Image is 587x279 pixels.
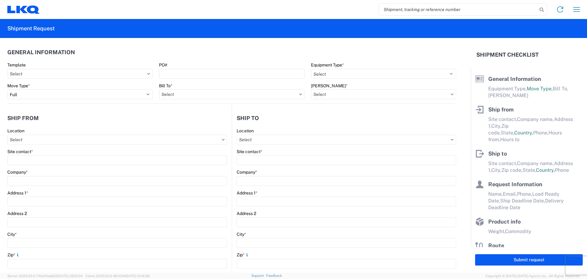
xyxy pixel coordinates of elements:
[159,83,172,89] label: Bill To
[501,167,522,173] span: Zip code,
[488,242,504,249] span: Route
[501,130,514,136] span: State,
[379,4,537,15] input: Shipment, tracking or reference number
[514,130,533,136] span: Country,
[488,106,514,113] span: Ship from
[159,62,167,68] label: PO#
[553,86,568,92] span: Bill To,
[7,49,75,55] h2: General Information
[485,273,580,279] span: Copyright © [DATE]-[DATE] Agistix Inc., All Rights Reserved
[7,128,24,134] label: Location
[266,274,282,277] a: Feedback
[488,116,517,122] span: Site contact,
[7,190,28,196] label: Address 1
[237,169,257,175] label: Company
[505,228,531,234] span: Commodity
[533,130,548,136] span: Phone,
[488,218,521,225] span: Product info
[7,83,30,89] label: Move Type
[476,51,539,58] h2: Shipment Checklist
[311,89,456,99] input: Select
[126,274,150,278] span: [DATE] 10:16:38
[475,254,583,266] button: Submit request
[7,169,28,175] label: Company
[237,232,246,237] label: City
[488,150,507,157] span: Ship to
[85,274,150,278] span: Client: 2025.20.0-8b113f4
[7,211,27,216] label: Address 2
[237,135,456,145] input: Select
[7,115,39,121] h2: Ship from
[7,135,227,145] input: Select
[251,274,267,277] a: Support
[7,232,17,237] label: City
[7,25,55,32] h2: Shipment Request
[58,274,83,278] span: [DATE] 09:51:04
[500,198,545,204] span: Ship Deadline Date,
[488,160,517,166] span: Site contact,
[237,128,254,134] label: Location
[311,83,348,89] label: [PERSON_NAME]
[517,116,554,122] span: Company name,
[488,92,528,98] span: [PERSON_NAME]
[555,167,569,173] span: Phone
[488,76,541,82] span: General Information
[7,62,26,68] label: Template
[237,149,262,154] label: Site contact
[488,228,505,234] span: Weight,
[7,252,20,258] label: Zip
[522,167,536,173] span: State,
[237,190,257,196] label: Address 1
[311,62,344,68] label: Equipment Type
[491,123,501,129] span: City,
[7,69,153,79] input: Select
[517,160,554,166] span: Company name,
[237,115,259,121] h2: Ship to
[488,86,527,92] span: Equipment Type,
[488,191,503,197] span: Name,
[536,167,555,173] span: Country,
[491,167,501,173] span: City,
[237,211,256,216] label: Address 2
[527,86,553,92] span: Move Type,
[500,137,519,142] span: Hours to
[237,252,249,258] label: Zip
[7,274,83,278] span: Server: 2025.20.0-710e05ee653
[488,181,542,187] span: Request Information
[503,191,517,197] span: Email,
[517,191,532,197] span: Phone,
[159,89,304,99] input: Select
[7,149,33,154] label: Site contact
